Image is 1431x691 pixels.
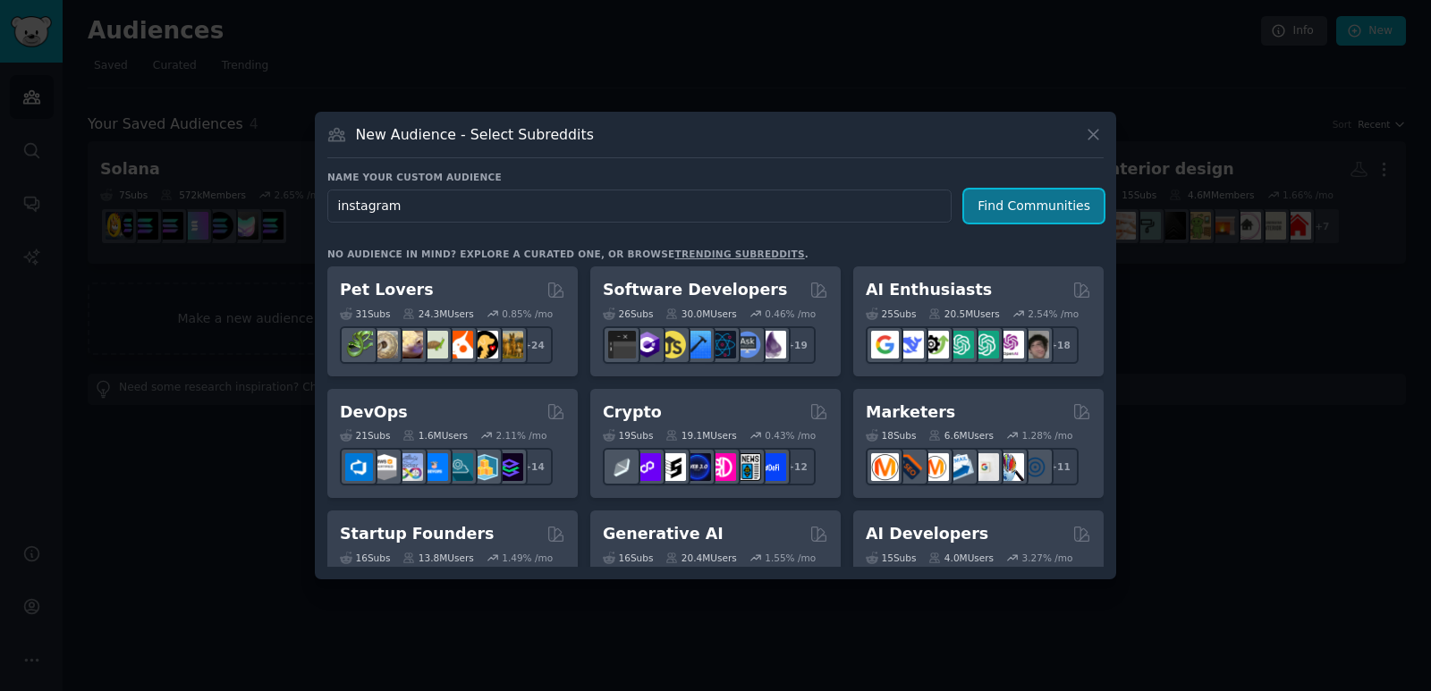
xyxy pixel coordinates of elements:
[765,552,816,564] div: 1.55 % /mo
[340,308,390,320] div: 31 Sub s
[395,331,423,358] img: leopardgeckos
[665,552,736,564] div: 20.4M Users
[996,453,1024,481] img: MarketingResearch
[402,552,473,564] div: 13.8M Users
[502,308,553,320] div: 0.85 % /mo
[708,453,736,481] img: defiblockchain
[778,448,816,485] div: + 12
[665,308,736,320] div: 30.0M Users
[733,453,761,481] img: CryptoNews
[928,429,994,442] div: 6.6M Users
[445,331,473,358] img: cockatiel
[658,331,686,358] img: learnjavascript
[608,331,636,358] img: software
[866,429,916,442] div: 18 Sub s
[370,453,398,481] img: AWS_Certified_Experts
[340,429,390,442] div: 21 Sub s
[1022,429,1073,442] div: 1.28 % /mo
[921,453,949,481] img: AskMarketing
[502,552,553,564] div: 1.49 % /mo
[1028,308,1079,320] div: 2.54 % /mo
[470,331,498,358] img: PetAdvice
[733,331,761,358] img: AskComputerScience
[674,249,804,259] a: trending subreddits
[866,552,916,564] div: 15 Sub s
[928,552,994,564] div: 4.0M Users
[327,248,809,260] div: No audience in mind? Explore a curated one, or browse .
[340,552,390,564] div: 16 Sub s
[866,308,916,320] div: 25 Sub s
[633,331,661,358] img: csharp
[1041,326,1079,364] div: + 18
[445,453,473,481] img: platformengineering
[1021,453,1049,481] img: OnlineMarketing
[603,308,653,320] div: 26 Sub s
[495,453,523,481] img: PlatformEngineers
[971,331,999,358] img: chatgpt_prompts_
[356,125,594,144] h3: New Audience - Select Subreddits
[340,523,494,545] h2: Startup Founders
[633,453,661,481] img: 0xPolygon
[345,331,373,358] img: herpetology
[946,453,974,481] img: Emailmarketing
[603,552,653,564] div: 16 Sub s
[327,171,1104,183] h3: Name your custom audience
[871,331,899,358] img: GoogleGeminiAI
[603,523,724,545] h2: Generative AI
[1021,331,1049,358] img: ArtificalIntelligence
[340,279,434,301] h2: Pet Lovers
[1022,552,1073,564] div: 3.27 % /mo
[327,190,952,223] input: Pick a short name, like "Digital Marketers" or "Movie-Goers"
[778,326,816,364] div: + 19
[758,453,786,481] img: defi_
[871,453,899,481] img: content_marketing
[1041,448,1079,485] div: + 11
[420,331,448,358] img: turtle
[470,453,498,481] img: aws_cdk
[765,429,816,442] div: 0.43 % /mo
[683,453,711,481] img: web3
[402,308,473,320] div: 24.3M Users
[971,453,999,481] img: googleads
[758,331,786,358] img: elixir
[896,331,924,358] img: DeepSeek
[665,429,736,442] div: 19.1M Users
[603,279,787,301] h2: Software Developers
[495,331,523,358] img: dogbreed
[683,331,711,358] img: iOSProgramming
[765,308,816,320] div: 0.46 % /mo
[996,331,1024,358] img: OpenAIDev
[866,523,988,545] h2: AI Developers
[866,401,955,424] h2: Marketers
[420,453,448,481] img: DevOpsLinks
[345,453,373,481] img: azuredevops
[395,453,423,481] img: Docker_DevOps
[603,429,653,442] div: 19 Sub s
[603,401,662,424] h2: Crypto
[515,448,553,485] div: + 14
[928,308,999,320] div: 20.5M Users
[515,326,553,364] div: + 24
[608,453,636,481] img: ethfinance
[496,429,547,442] div: 2.11 % /mo
[658,453,686,481] img: ethstaker
[708,331,736,358] img: reactnative
[921,331,949,358] img: AItoolsCatalog
[964,190,1104,223] button: Find Communities
[402,429,468,442] div: 1.6M Users
[340,401,408,424] h2: DevOps
[370,331,398,358] img: ballpython
[866,279,992,301] h2: AI Enthusiasts
[896,453,924,481] img: bigseo
[946,331,974,358] img: chatgpt_promptDesign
